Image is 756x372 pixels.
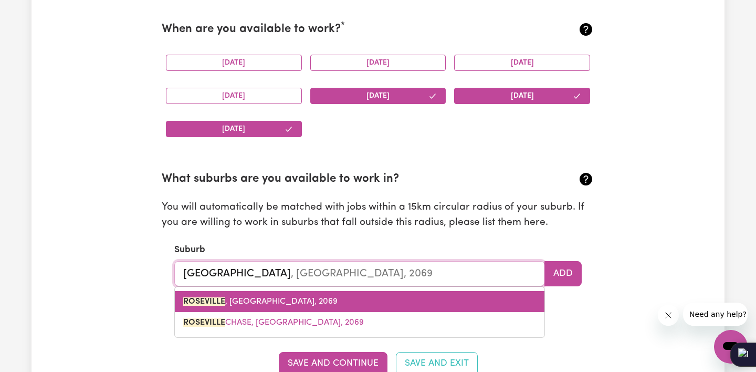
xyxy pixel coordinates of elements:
button: [DATE] [454,88,590,104]
a: ROSEVILLE CHASE, New South Wales, 2069 [175,312,544,333]
button: [DATE] [310,88,446,104]
label: Suburb [174,243,205,257]
iframe: Message from company [683,303,748,326]
span: , [GEOGRAPHIC_DATA], 2069 [183,297,338,306]
mark: ROSEVILLE [183,318,225,327]
h2: What suburbs are you available to work in? [162,172,522,187]
p: You will automatically be matched with jobs within a 15km circular radius of your suburb. If you ... [162,200,594,231]
button: [DATE] [166,55,302,71]
mark: ROSEVILLE [183,297,225,306]
button: [DATE] [166,121,302,137]
iframe: Close message [658,305,679,326]
button: Add to preferred suburbs [544,261,582,286]
button: [DATE] [310,55,446,71]
input: e.g. North Bondi, New South Wales [174,261,545,286]
iframe: Button to launch messaging window [714,330,748,364]
span: CHASE, [GEOGRAPHIC_DATA], 2069 [183,318,364,327]
a: ROSEVILLE, New South Wales, 2069 [175,291,544,312]
div: menu-options [174,286,545,338]
button: [DATE] [454,55,590,71]
h2: When are you available to work? [162,23,522,37]
button: [DATE] [166,88,302,104]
